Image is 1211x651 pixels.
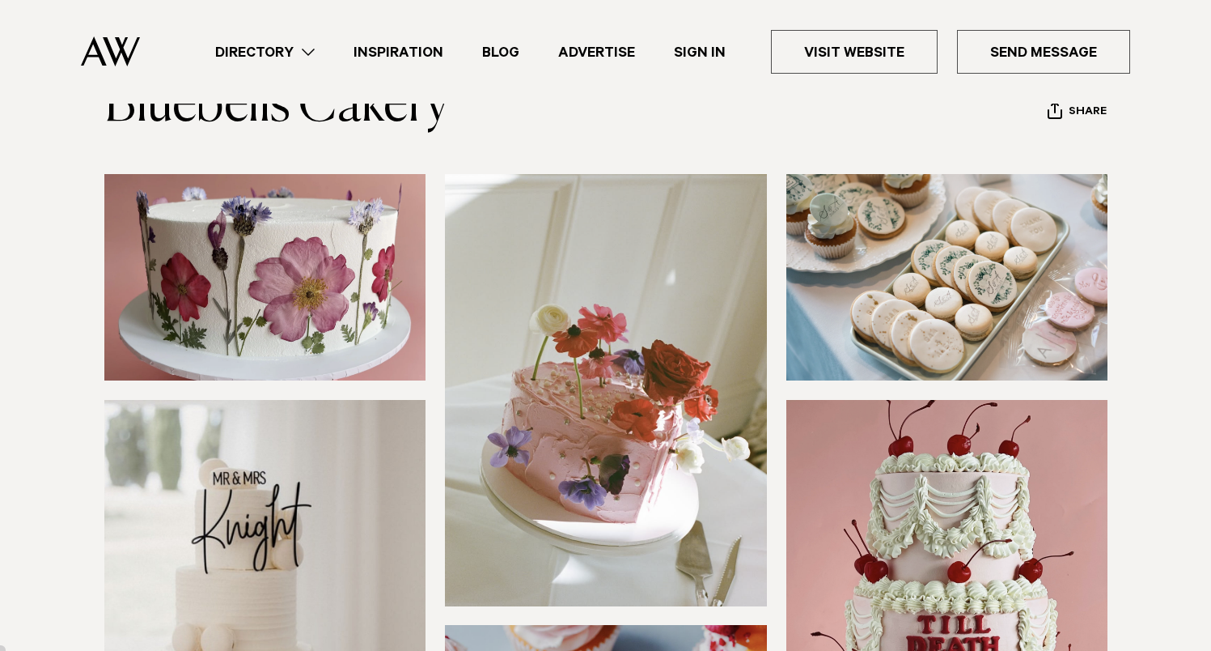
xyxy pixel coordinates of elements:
[957,30,1130,74] a: Send Message
[771,30,938,74] a: Visit Website
[1047,100,1107,125] button: Share
[1069,105,1107,121] span: Share
[196,41,334,63] a: Directory
[81,36,140,66] img: Auckland Weddings Logo
[334,41,463,63] a: Inspiration
[463,41,539,63] a: Blog
[539,41,654,63] a: Advertise
[104,80,448,132] a: Bluebells Cakery
[654,41,745,63] a: Sign In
